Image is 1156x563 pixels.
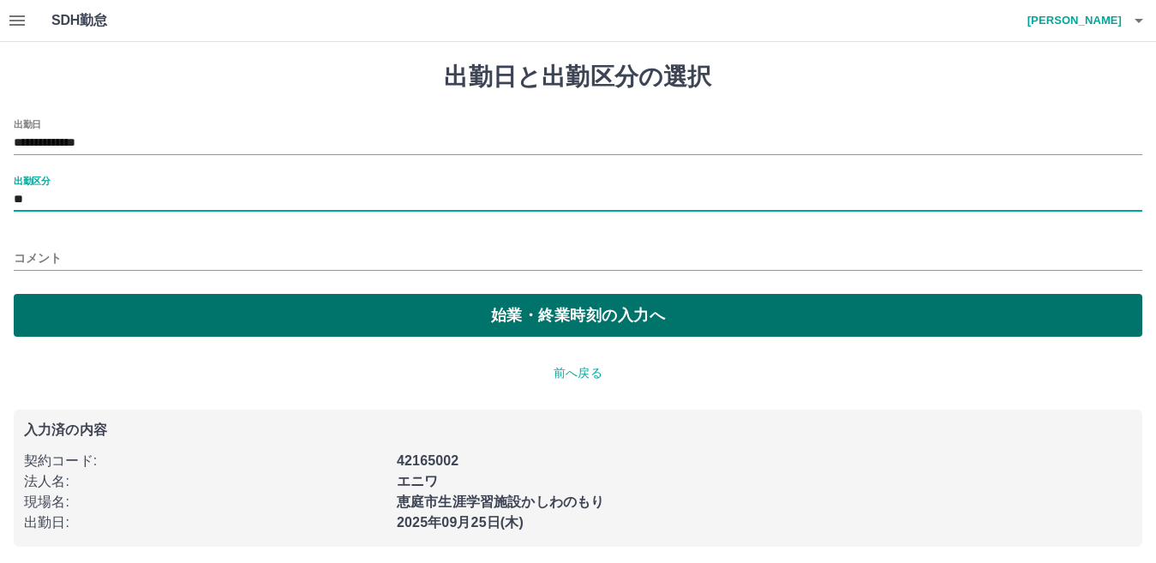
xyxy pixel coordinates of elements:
b: 恵庭市生涯学習施設かしわのもり [397,494,604,509]
h1: 出勤日と出勤区分の選択 [14,63,1142,92]
b: 42165002 [397,453,458,468]
p: 前へ戻る [14,364,1142,382]
p: 現場名 : [24,492,386,512]
p: 入力済の内容 [24,423,1132,437]
p: 契約コード : [24,451,386,471]
label: 出勤日 [14,117,41,130]
label: 出勤区分 [14,174,50,187]
p: 出勤日 : [24,512,386,533]
b: エニワ [397,474,438,488]
p: 法人名 : [24,471,386,492]
b: 2025年09月25日(木) [397,515,524,530]
button: 始業・終業時刻の入力へ [14,294,1142,337]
